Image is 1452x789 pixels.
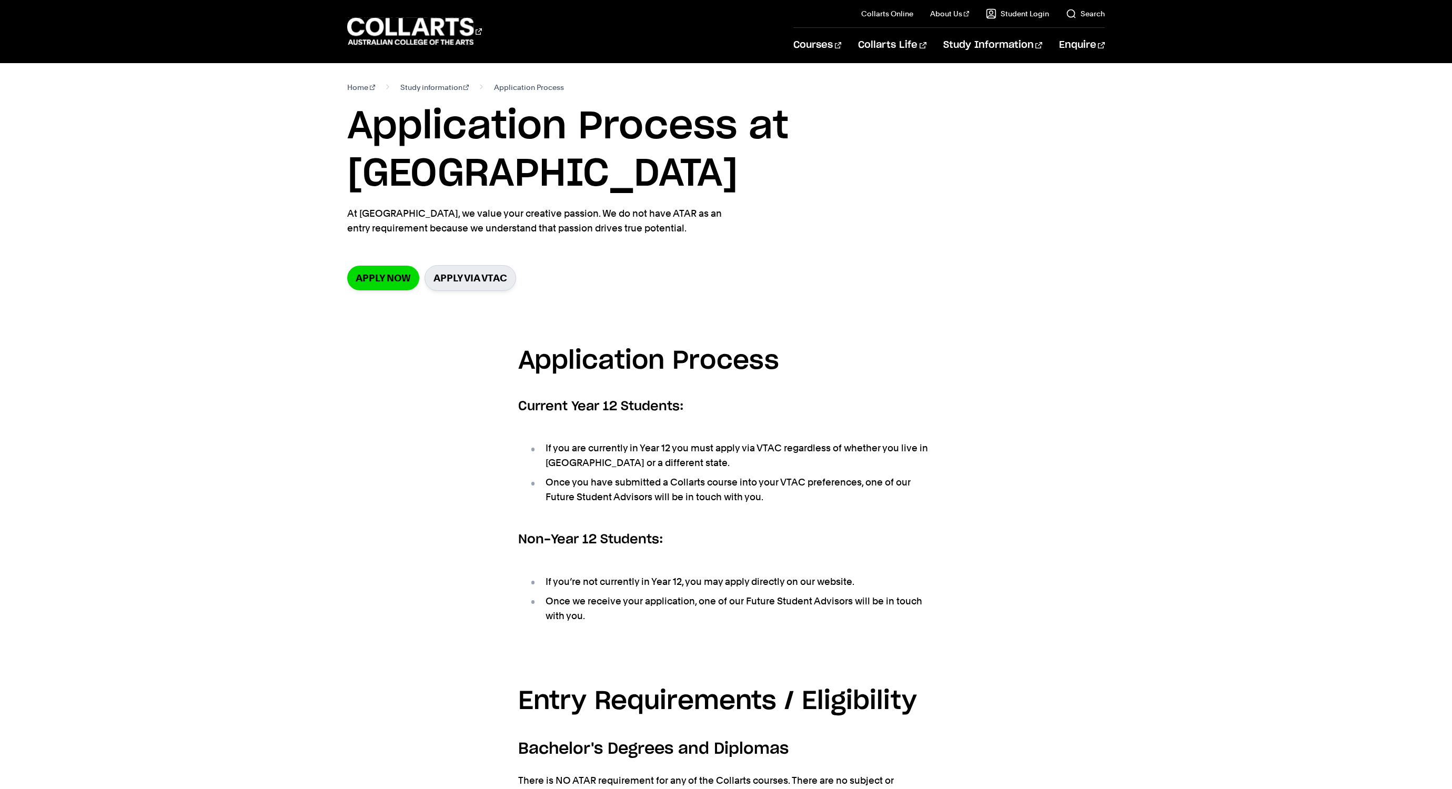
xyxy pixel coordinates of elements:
div: Go to homepage [347,16,482,46]
h3: Entry Requirements / Eligibility [518,682,934,722]
p: At [GEOGRAPHIC_DATA], we value your creative passion. We do not have ATAR as an entry requirement... [347,206,731,236]
a: Collarts Online [861,8,913,19]
h5: Bachelor's Degrees and Diplomas [518,737,934,761]
a: Home [347,80,375,95]
li: Once you have submitted a Collarts course into your VTAC preferences, one of our Future Student A... [529,475,934,504]
h3: Application Process [518,341,934,382]
span: Application Process [494,80,564,95]
a: About Us [930,8,969,19]
h1: Application Process at [GEOGRAPHIC_DATA] [347,103,1105,198]
a: Apply via VTAC [425,265,516,291]
a: Study information [400,80,469,95]
li: Once we receive your application, one of our Future Student Advisors will be in touch with you. [529,594,934,623]
a: Study Information [943,28,1042,63]
h6: Non-Year 12 Students: [518,530,934,549]
h6: Current Year 12 Students: [518,397,934,416]
a: Enquire [1059,28,1105,63]
li: If you’re not currently in Year 12, you may apply directly on our website. [529,574,934,589]
a: Apply now [347,266,419,290]
a: Search [1066,8,1105,19]
a: Courses [793,28,841,63]
a: Student Login [986,8,1049,19]
a: Collarts Life [858,28,926,63]
li: If you are currently in Year 12 you must apply via VTAC regardless of whether you live in [GEOGRA... [529,441,934,470]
